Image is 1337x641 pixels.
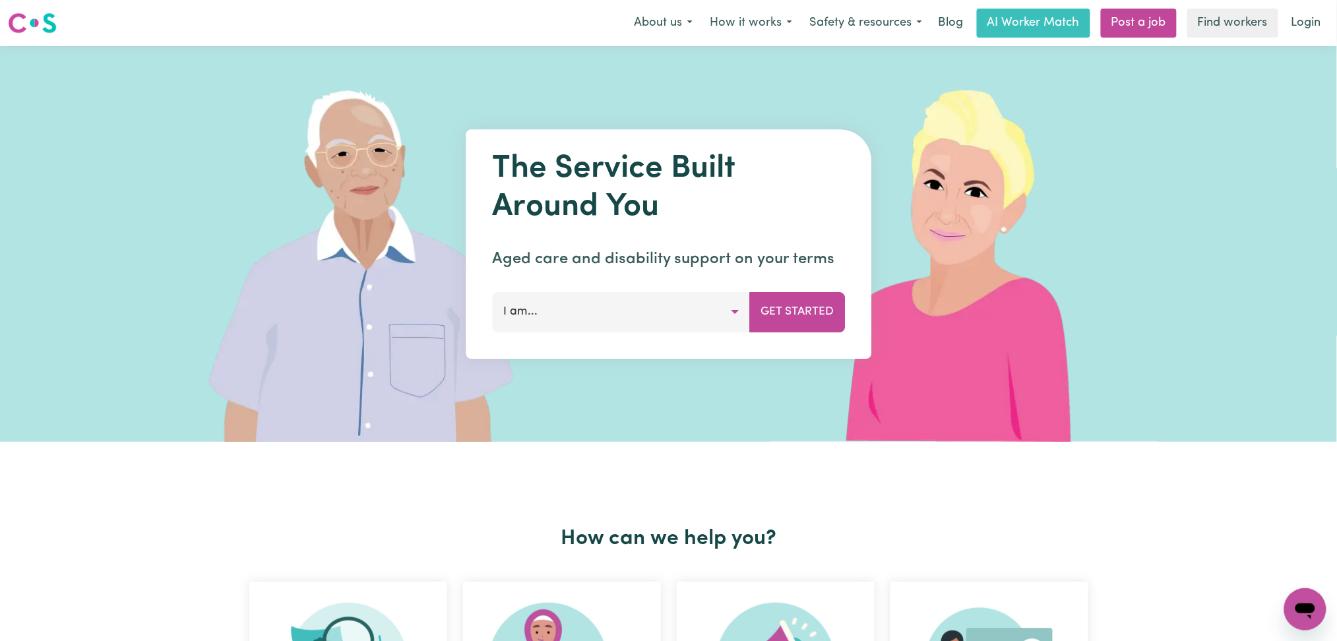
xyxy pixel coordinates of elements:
[8,8,57,38] a: Careseekers logo
[1284,588,1326,630] iframe: Button to launch messaging window
[492,292,750,332] button: I am...
[1101,9,1177,38] a: Post a job
[241,526,1096,551] h2: How can we help you?
[801,9,931,37] button: Safety & resources
[749,292,845,332] button: Get Started
[492,150,845,226] h1: The Service Built Around You
[1187,9,1278,38] a: Find workers
[492,247,845,271] p: Aged care and disability support on your terms
[625,9,701,37] button: About us
[931,9,972,38] a: Blog
[1284,9,1329,38] a: Login
[701,9,801,37] button: How it works
[977,9,1090,38] a: AI Worker Match
[8,11,57,35] img: Careseekers logo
